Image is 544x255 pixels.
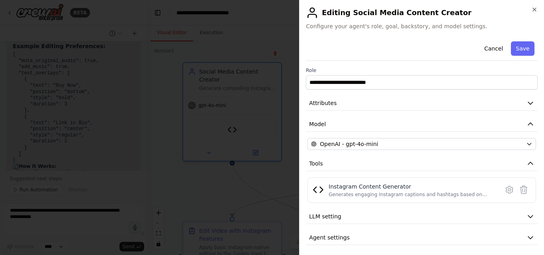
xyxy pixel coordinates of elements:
button: LLM setting [306,209,538,224]
span: Agent settings [309,234,350,241]
button: Attributes [306,96,538,111]
button: Tools [306,156,538,171]
span: LLM setting [309,212,341,220]
button: Configure tool [502,183,517,197]
div: Generates engaging Instagram captions and hashtags based on content topic, target audience, and s... [329,191,494,198]
span: Tools [309,160,323,167]
div: Instagram Content Generator [329,183,494,191]
button: OpenAI - gpt-4o-mini [307,138,536,150]
img: Instagram Content Generator [313,184,324,195]
span: Attributes [309,99,337,107]
span: OpenAI - gpt-4o-mini [320,140,378,148]
label: Role [306,67,538,74]
span: Model [309,120,326,128]
button: Agent settings [306,230,538,245]
button: Save [511,41,534,56]
span: Configure your agent's role, goal, backstory, and model settings. [306,22,538,30]
button: Cancel [479,41,508,56]
button: Delete tool [517,183,531,197]
button: Model [306,117,538,132]
h2: Editing Social Media Content Creator [306,6,538,19]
